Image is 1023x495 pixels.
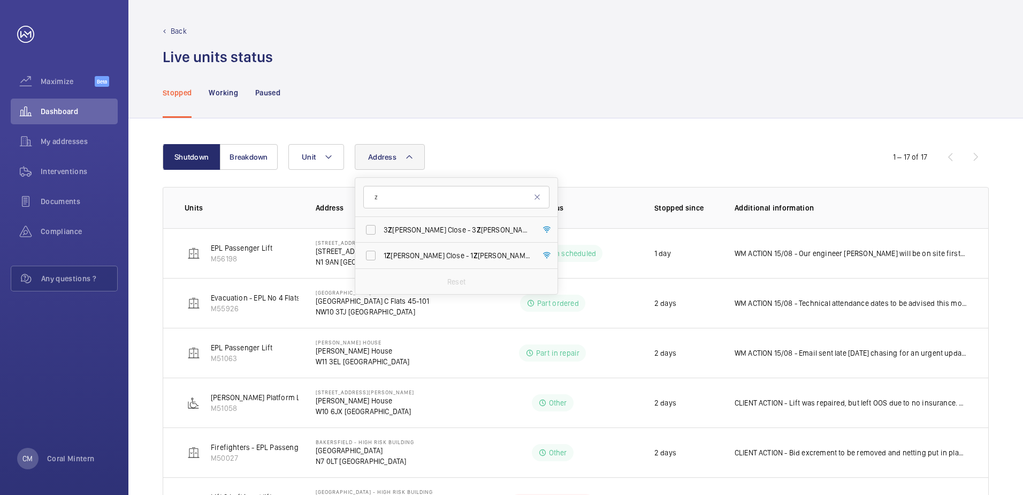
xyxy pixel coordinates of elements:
[735,248,967,259] p: WM ACTION 15/08 - Our engineer [PERSON_NAME] will be on site first thing this morning. WM ACTION ...
[316,257,432,267] p: N1 9AN [GEOGRAPHIC_DATA]
[41,196,118,207] span: Documents
[388,226,392,234] span: Z
[95,76,109,87] span: Beta
[384,224,531,235] span: 3 [PERSON_NAME] Close - 3 [PERSON_NAME][STREET_ADDRESS]
[536,348,580,358] p: Part in repair
[316,246,432,257] p: [STREET_ADDRESS][PERSON_NAME]
[163,47,273,67] h1: Live units status
[316,389,414,395] p: [STREET_ADDRESS][PERSON_NAME]
[549,397,567,408] p: Other
[654,248,671,259] p: 1 day
[316,202,468,213] p: Address
[302,153,316,161] span: Unit
[41,273,117,284] span: Any questions ?
[316,395,414,406] p: [PERSON_NAME] House
[537,298,579,309] p: Part ordered
[316,445,414,456] p: [GEOGRAPHIC_DATA]
[363,186,549,208] input: Search by address
[171,26,187,36] p: Back
[355,144,425,170] button: Address
[187,396,200,409] img: platform_lift.svg
[735,202,967,213] p: Additional information
[211,392,308,403] p: [PERSON_NAME] Platform Lift
[316,239,432,246] p: [STREET_ADDRESS][PERSON_NAME]
[316,489,433,495] p: [GEOGRAPHIC_DATA] - High Risk Building
[654,298,676,309] p: 2 days
[211,442,335,453] p: Firefighters - EPL Passenger Lift No 2
[735,397,967,408] p: CLIENT ACTION - Lift was repaired, but left OOS due to no insurance. WM ACTION 13/08 - Tech engin...
[368,153,396,161] span: Address
[477,226,481,234] span: Z
[211,243,272,253] p: EPL Passenger Lift
[209,87,238,98] p: Working
[47,453,95,464] p: Coral Mintern
[735,298,967,309] p: WM ACTION 15/08 - Technical attendance dates to be advised this morning. WM ACTION 14/08 - Parts ...
[447,276,465,287] p: Reset
[187,297,200,310] img: elevator.svg
[187,347,200,359] img: elevator.svg
[549,447,567,458] p: Other
[316,346,410,356] p: [PERSON_NAME] House
[316,356,410,367] p: W11 3EL [GEOGRAPHIC_DATA]
[185,202,299,213] p: Units
[316,306,468,317] p: NW10 3TJ [GEOGRAPHIC_DATA]
[211,292,337,303] p: Evacuation - EPL No 4 Flats 45-101 R/h
[654,348,676,358] p: 2 days
[22,453,33,464] p: CM
[187,446,200,459] img: elevator.svg
[41,166,118,177] span: Interventions
[735,348,967,358] p: WM ACTION 15/08 - Email sent late [DATE] chasing for an urgent update on this repair. WM ACTION 1...
[255,87,280,98] p: Paused
[654,202,717,213] p: Stopped since
[316,339,410,346] p: [PERSON_NAME] House
[211,303,337,314] p: M55926
[220,144,278,170] button: Breakdown
[386,251,391,260] span: Z
[211,453,335,463] p: M50027
[211,353,272,364] p: M51063
[41,226,118,237] span: Compliance
[384,250,531,261] span: 1 [PERSON_NAME] Close - 1 [PERSON_NAME][STREET_ADDRESS]
[211,253,272,264] p: M56198
[316,406,414,417] p: W10 6JX [GEOGRAPHIC_DATA]
[316,296,468,306] p: [GEOGRAPHIC_DATA] C Flats 45-101
[187,247,200,260] img: elevator.svg
[163,87,192,98] p: Stopped
[316,289,468,296] p: [GEOGRAPHIC_DATA] C Flats 45-101 - High Risk Building
[654,447,676,458] p: 2 days
[316,456,414,467] p: N7 0LT [GEOGRAPHIC_DATA]
[41,136,118,147] span: My addresses
[474,251,478,260] span: Z
[211,342,272,353] p: EPL Passenger Lift
[163,144,220,170] button: Shutdown
[735,447,967,458] p: CLIENT ACTION - Bid excrement to be removed and netting put in place to prevent this from happening.
[288,144,344,170] button: Unit
[316,439,414,445] p: Bakersfield - High Risk Building
[41,76,95,87] span: Maximize
[41,106,118,117] span: Dashboard
[654,397,676,408] p: 2 days
[893,152,927,162] div: 1 – 17 of 17
[211,403,308,414] p: M51058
